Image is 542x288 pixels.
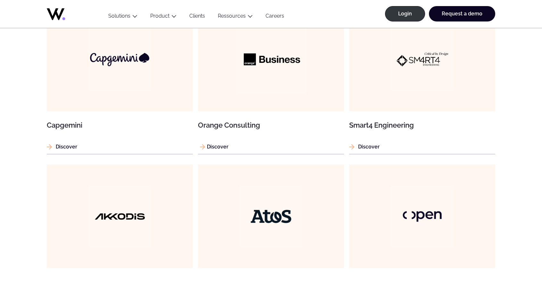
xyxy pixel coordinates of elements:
img: Orange Consulting [236,24,306,94]
a: Product [150,13,169,19]
img: Open [391,185,453,248]
a: Request a demo [429,6,495,21]
a: Login [385,6,425,21]
img: Akkodis [89,185,151,248]
img: Atos [240,185,302,248]
h3: Smart4 Engineering [349,122,495,129]
button: Ressources [211,13,259,21]
p: Discover [47,143,193,151]
img: Smart4 Engineering [391,28,453,90]
iframe: Chatbot [500,246,533,279]
a: Ressources [218,13,246,19]
p: Discover [198,143,344,151]
a: Clients [183,13,211,21]
a: Smart4 Engineering Smart4 Engineering Discover [349,8,495,154]
p: Discover [349,143,495,151]
button: Product [144,13,183,21]
a: Orange Consulting Orange Consulting Discover [198,8,344,154]
button: Solutions [102,13,144,21]
h3: Orange Consulting [198,122,344,129]
h3: Capgemini [47,122,193,129]
img: Capgemini [89,28,151,90]
a: Capgemini Capgemini Discover [47,8,193,154]
a: Careers [259,13,291,21]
